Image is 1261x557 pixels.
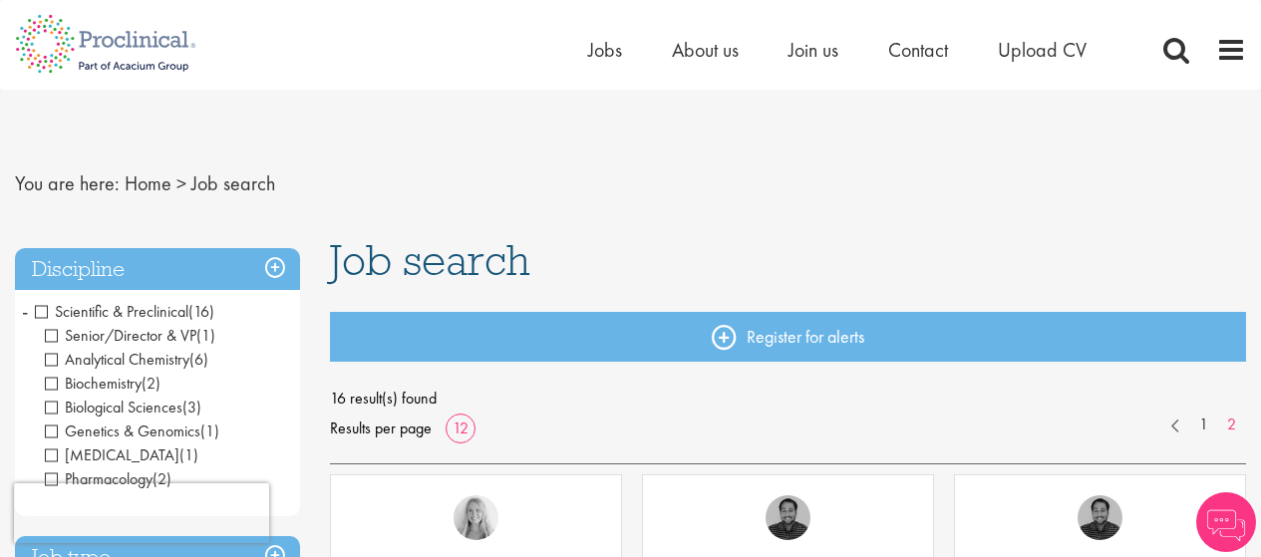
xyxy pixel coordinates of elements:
[35,301,214,322] span: Scientific & Preclinical
[1078,495,1122,540] img: Mike Raletz
[588,37,622,63] a: Jobs
[45,373,160,394] span: Biochemistry
[182,397,201,418] span: (3)
[330,384,1246,414] span: 16 result(s) found
[200,420,219,441] span: (1)
[179,444,198,465] span: (1)
[45,444,179,465] span: [MEDICAL_DATA]
[45,325,215,346] span: Senior/Director & VP
[998,37,1087,63] a: Upload CV
[454,495,498,540] img: Shannon Briggs
[330,414,432,443] span: Results per page
[45,397,182,418] span: Biological Sciences
[1189,414,1218,436] a: 1
[45,468,153,489] span: Pharmacology
[1217,414,1246,436] a: 2
[1196,492,1256,552] img: Chatbot
[22,296,28,326] span: -
[153,468,171,489] span: (2)
[188,301,214,322] span: (16)
[45,349,208,370] span: Analytical Chemistry
[176,170,186,196] span: >
[45,325,196,346] span: Senior/Director & VP
[191,170,275,196] span: Job search
[15,248,300,291] h3: Discipline
[142,373,160,394] span: (2)
[45,420,219,441] span: Genetics & Genomics
[189,349,208,370] span: (6)
[125,170,171,196] a: breadcrumb link
[35,301,188,322] span: Scientific & Preclinical
[45,468,171,489] span: Pharmacology
[672,37,739,63] a: About us
[15,170,120,196] span: You are here:
[196,325,215,346] span: (1)
[330,312,1246,362] a: Register for alerts
[446,418,475,438] a: 12
[888,37,948,63] a: Contact
[766,495,810,540] img: Mike Raletz
[45,349,189,370] span: Analytical Chemistry
[45,373,142,394] span: Biochemistry
[330,233,530,287] span: Job search
[45,444,198,465] span: Laboratory Technician
[45,420,200,441] span: Genetics & Genomics
[788,37,838,63] a: Join us
[14,483,269,543] iframe: reCAPTCHA
[45,397,201,418] span: Biological Sciences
